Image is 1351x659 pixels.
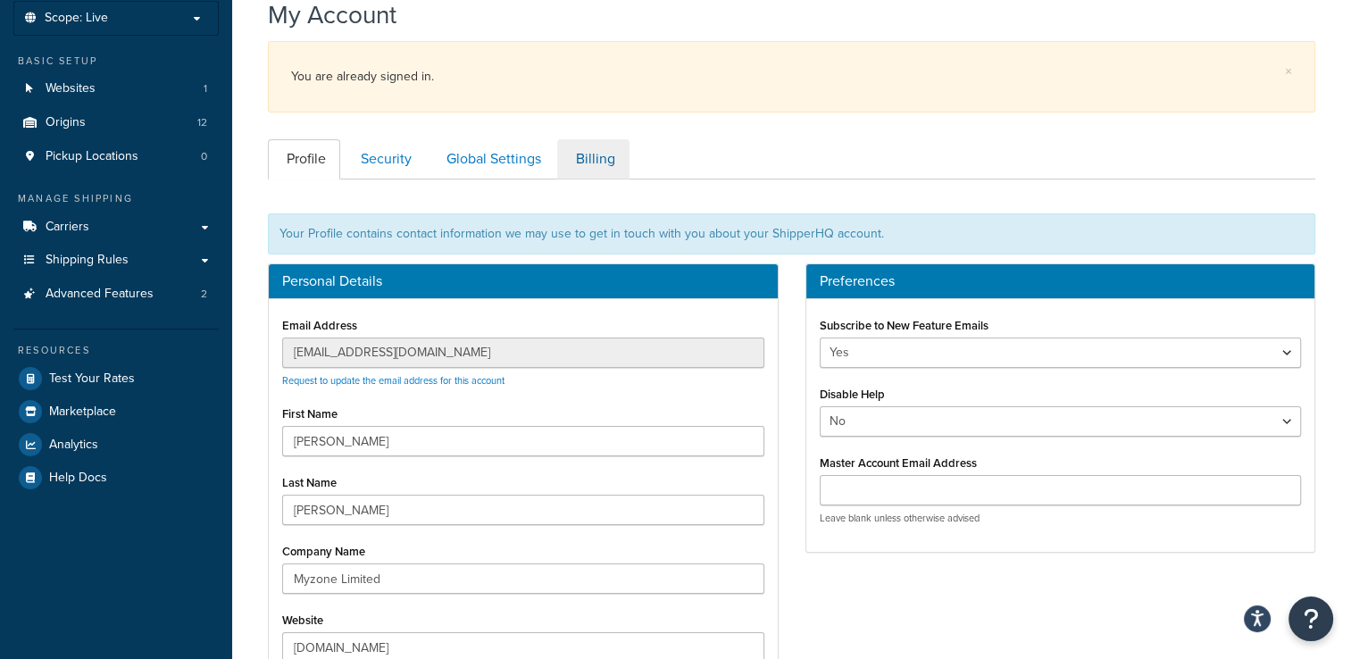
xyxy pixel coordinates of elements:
div: Basic Setup [13,54,219,69]
div: Manage Shipping [13,191,219,206]
div: Your Profile contains contact information we may use to get in touch with you about your ShipperH... [268,213,1315,254]
label: Disable Help [820,388,885,401]
a: Pickup Locations 0 [13,140,219,173]
span: 1 [204,81,207,96]
span: Origins [46,115,86,130]
a: Analytics [13,429,219,461]
span: Advanced Features [46,287,154,302]
span: 2 [201,287,207,302]
span: Help Docs [49,471,107,486]
span: Websites [46,81,96,96]
li: Pickup Locations [13,140,219,173]
a: Global Settings [428,139,555,179]
span: Carriers [46,220,89,235]
a: Billing [557,139,630,179]
a: Advanced Features 2 [13,278,219,311]
a: Profile [268,139,340,179]
a: Websites 1 [13,72,219,105]
a: × [1285,64,1292,79]
span: Shipping Rules [46,253,129,268]
div: You are already signed in. [291,64,1292,89]
button: Open Resource Center [1288,596,1333,641]
span: 0 [201,149,207,164]
div: Resources [13,343,219,358]
span: 12 [197,115,207,130]
a: Marketplace [13,396,219,428]
span: Scope: Live [45,11,108,26]
label: Website [282,613,323,627]
li: Advanced Features [13,278,219,311]
span: Pickup Locations [46,149,138,164]
h3: Preferences [820,273,1302,289]
a: Security [342,139,426,179]
label: Company Name [282,545,365,558]
span: Analytics [49,438,98,453]
h3: Personal Details [282,273,764,289]
a: Test Your Rates [13,363,219,395]
label: Subscribe to New Feature Emails [820,319,988,332]
span: Test Your Rates [49,371,135,387]
li: Origins [13,106,219,139]
a: Origins 12 [13,106,219,139]
a: Carriers [13,211,219,244]
label: First Name [282,407,338,421]
li: Websites [13,72,219,105]
a: Help Docs [13,462,219,494]
p: Leave blank unless otherwise advised [820,512,1302,525]
label: Master Account Email Address [820,456,977,470]
a: Shipping Rules [13,244,219,277]
label: Email Address [282,319,357,332]
span: Marketplace [49,405,116,420]
label: Last Name [282,476,337,489]
a: Request to update the email address for this account [282,373,505,388]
